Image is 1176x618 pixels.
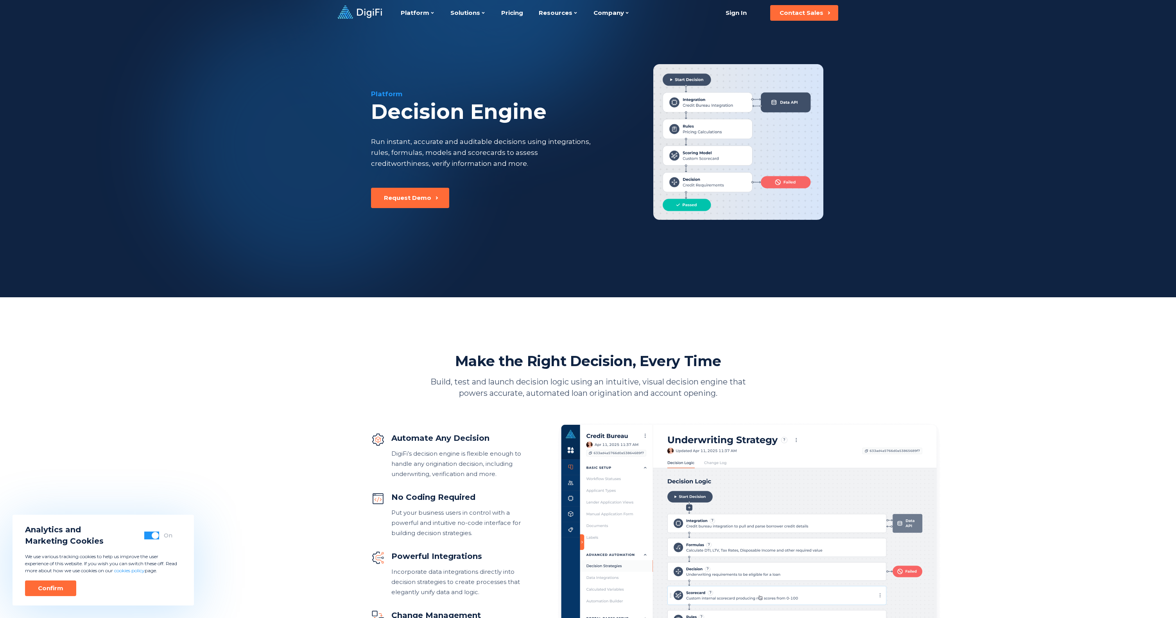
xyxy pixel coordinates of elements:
[114,568,145,573] a: cookies policy
[25,553,181,574] p: We use various tracking cookies to help us improve the user experience of this website. If you wi...
[455,352,721,370] h2: Make the Right Decision, Every Time
[391,551,523,562] div: Powerful Integrations
[716,5,756,21] a: Sign In
[371,136,593,169] div: Run instant, accurate and auditable decisions using integrations, rules, formulas, models and sco...
[384,194,431,202] div: Request Demo
[164,532,172,539] div: On
[25,535,104,547] span: Marketing Cookies
[25,580,76,596] button: Confirm
[391,492,523,503] div: No Coding Required
[391,508,523,538] div: Put your business users in control with a powerful and intuitive no-code interface for building d...
[391,567,523,597] div: Incorporate data integrations directly into decision strategies to create processes that elegantl...
[38,584,63,592] div: Confirm
[25,524,104,535] span: Analytics and
[418,376,758,399] p: Build, test and launch decision logic using an intuitive, visual decision engine that powers accu...
[391,449,523,479] div: DigiFi’s decision engine is flexible enough to handle any origination decision, including underwr...
[391,433,523,444] div: Automate Any Decision
[371,100,629,124] div: Decision Engine
[371,188,449,208] button: Request Demo
[780,9,823,17] div: Contact Sales
[770,5,838,21] button: Contact Sales
[371,89,629,99] div: Platform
